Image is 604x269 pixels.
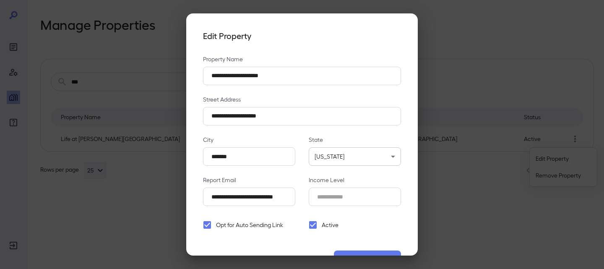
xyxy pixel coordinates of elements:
div: [US_STATE] [309,147,401,166]
p: Income Level [309,176,401,184]
p: State [309,136,401,144]
p: City [203,136,295,144]
p: Street Address [203,95,401,104]
span: Active [322,221,338,229]
p: Report Email [203,176,295,184]
p: Property Name [203,55,401,63]
span: Opt for Auto Sending Link [216,221,283,229]
h4: Edit Property [203,30,401,42]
